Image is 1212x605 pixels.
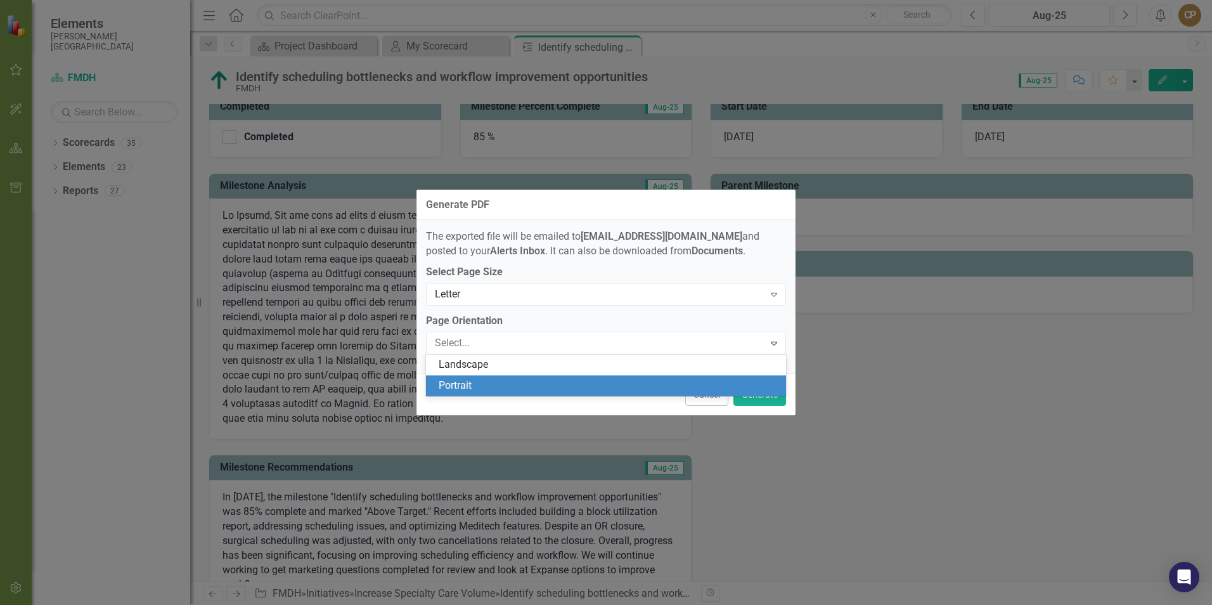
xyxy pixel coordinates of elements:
strong: [EMAIL_ADDRESS][DOMAIN_NAME] [581,230,742,242]
div: Letter [435,287,764,301]
div: Open Intercom Messenger [1169,562,1199,592]
label: Select Page Size [426,265,786,280]
div: Portrait [439,379,778,393]
label: Page Orientation [426,314,786,329]
strong: Alerts Inbox [490,245,545,257]
strong: Documents [692,245,743,257]
span: The exported file will be emailed to and posted to your . It can also be downloaded from . [426,230,759,257]
div: Landscape [439,358,778,372]
div: Generate PDF [426,199,489,211]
